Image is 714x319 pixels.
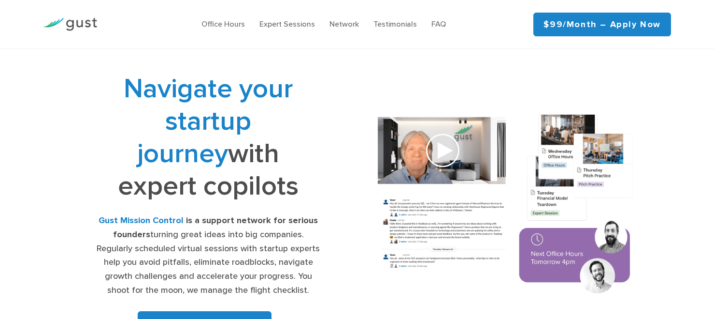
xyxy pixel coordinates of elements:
[99,215,184,226] strong: Gust Mission Control
[364,104,647,306] img: Composition of calendar events, a video call presentation, and chat rooms
[124,73,293,170] span: Navigate your startup journey
[431,19,446,29] a: FAQ
[373,19,417,29] a: Testimonials
[259,19,315,29] a: Expert Sessions
[329,19,359,29] a: Network
[43,18,97,31] img: Gust Logo
[201,19,245,29] a: Office Hours
[95,73,321,202] h1: with expert copilots
[95,214,321,298] div: turning great ideas into big companies. Regularly scheduled virtual sessions with startup experts...
[533,13,671,36] a: $99/month – Apply Now
[113,215,318,240] strong: is a support network for serious founders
